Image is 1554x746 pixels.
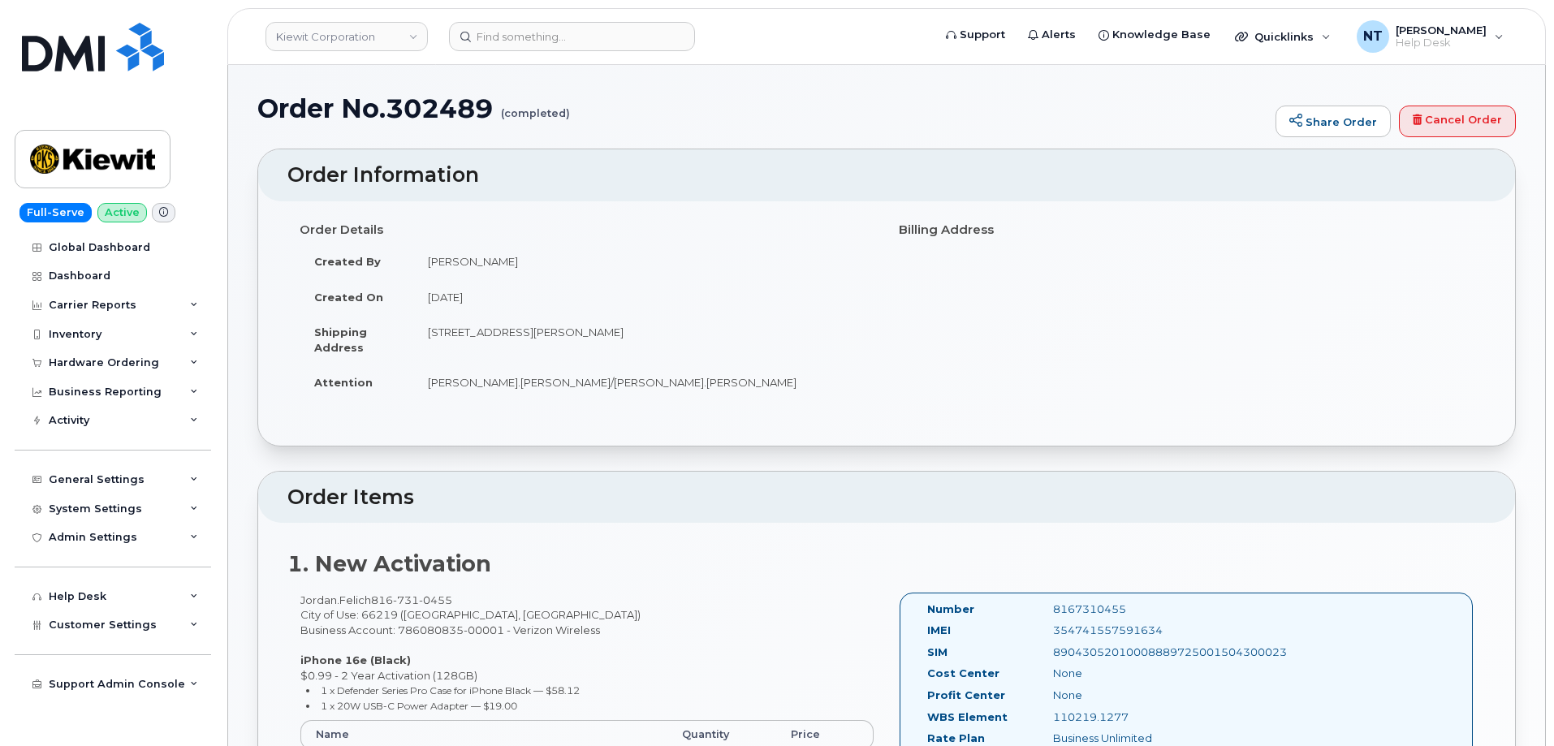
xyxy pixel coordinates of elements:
strong: iPhone 16e (Black) [300,653,411,666]
label: Rate Plan [927,731,985,746]
label: IMEI [927,623,951,638]
label: WBS Element [927,709,1008,725]
div: None [1041,666,1218,681]
h2: Order Items [287,486,1486,509]
h2: Order Information [287,164,1486,187]
strong: Created By [314,255,381,268]
label: Profit Center [927,688,1005,703]
td: [STREET_ADDRESS][PERSON_NAME] [413,314,874,364]
small: (completed) [501,94,570,119]
label: Number [927,602,974,617]
label: SIM [927,645,948,660]
td: [PERSON_NAME].[PERSON_NAME]/[PERSON_NAME].[PERSON_NAME] [413,364,874,400]
h4: Billing Address [899,223,1474,237]
span: 816 [371,593,452,606]
label: Cost Center [927,666,999,681]
div: 354741557591634 [1041,623,1218,638]
a: Cancel Order [1399,106,1516,138]
a: Share Order [1276,106,1391,138]
td: [DATE] [413,279,874,315]
div: None [1041,688,1218,703]
h1: Order No.302489 [257,94,1267,123]
div: 110219.1277 [1041,709,1218,725]
span: 0455 [419,593,452,606]
strong: Created On [314,291,383,304]
h4: Order Details [300,223,874,237]
strong: Attention [314,376,373,389]
span: 731 [393,593,419,606]
small: 1 x Defender Series Pro Case for iPhone Black — $58.12 [321,684,580,696]
div: 8167310455 [1041,602,1218,617]
strong: 1. New Activation [287,550,491,577]
div: 89043052010008889725001504300023 [1041,645,1218,660]
strong: Shipping Address [314,326,367,354]
small: 1 x 20W USB-C Power Adapter — $19.00 [321,700,517,712]
td: [PERSON_NAME] [413,244,874,279]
